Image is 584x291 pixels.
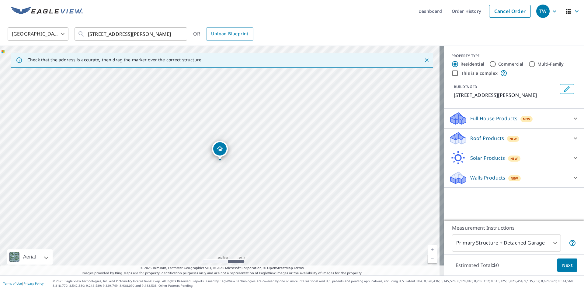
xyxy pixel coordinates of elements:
[449,111,579,126] div: Full House ProductsNew
[509,136,517,141] span: New
[537,61,564,67] label: Multi-Family
[461,61,484,67] label: Residential
[454,91,557,99] p: [STREET_ADDRESS][PERSON_NAME]
[461,70,498,76] label: This is a complex
[423,56,431,64] button: Close
[428,245,437,254] a: Current Level 17, Zoom In
[452,224,576,231] p: Measurement Instructions
[470,154,505,162] p: Solar Products
[454,84,477,89] p: BUILDING ID
[451,53,577,59] div: PROPERTY TYPE
[53,279,581,288] p: © 2025 Eagle View Technologies, Inc. and Pictometry International Corp. All Rights Reserved. Repo...
[141,265,304,271] span: © 2025 TomTom, Earthstar Geographics SIO, © 2025 Microsoft Corporation, ©
[449,170,579,185] div: Walls ProductsNew
[569,239,576,247] span: Your report will include the primary structure and a detached garage if one exists.
[7,249,53,265] div: Aerial
[470,174,505,181] p: Walls Products
[489,5,531,18] a: Cancel Order
[562,262,572,269] span: Next
[523,117,530,122] span: New
[470,115,517,122] p: Full House Products
[557,258,577,272] button: Next
[449,131,579,145] div: Roof ProductsNew
[452,235,561,252] div: Primary Structure + Detached Garage
[206,27,253,41] a: Upload Blueprint
[21,249,38,265] div: Aerial
[8,26,68,43] div: [GEOGRAPHIC_DATA]
[3,282,43,285] p: |
[511,176,518,181] span: New
[560,84,574,94] button: Edit building 1
[267,265,293,270] a: OpenStreetMap
[24,281,43,286] a: Privacy Policy
[3,281,22,286] a: Terms of Use
[212,141,228,160] div: Dropped pin, building 1, Residential property, 200 Reeves Ave Fairmont, WV 26554
[294,265,304,270] a: Terms
[428,254,437,263] a: Current Level 17, Zoom Out
[451,258,504,272] p: Estimated Total: $0
[211,30,248,38] span: Upload Blueprint
[88,26,175,43] input: Search by address or latitude-longitude
[449,151,579,165] div: Solar ProductsNew
[27,57,203,63] p: Check that the address is accurate, then drag the marker over the correct structure.
[536,5,550,18] div: TW
[193,27,253,41] div: OR
[510,156,518,161] span: New
[11,7,83,16] img: EV Logo
[470,135,504,142] p: Roof Products
[498,61,523,67] label: Commercial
